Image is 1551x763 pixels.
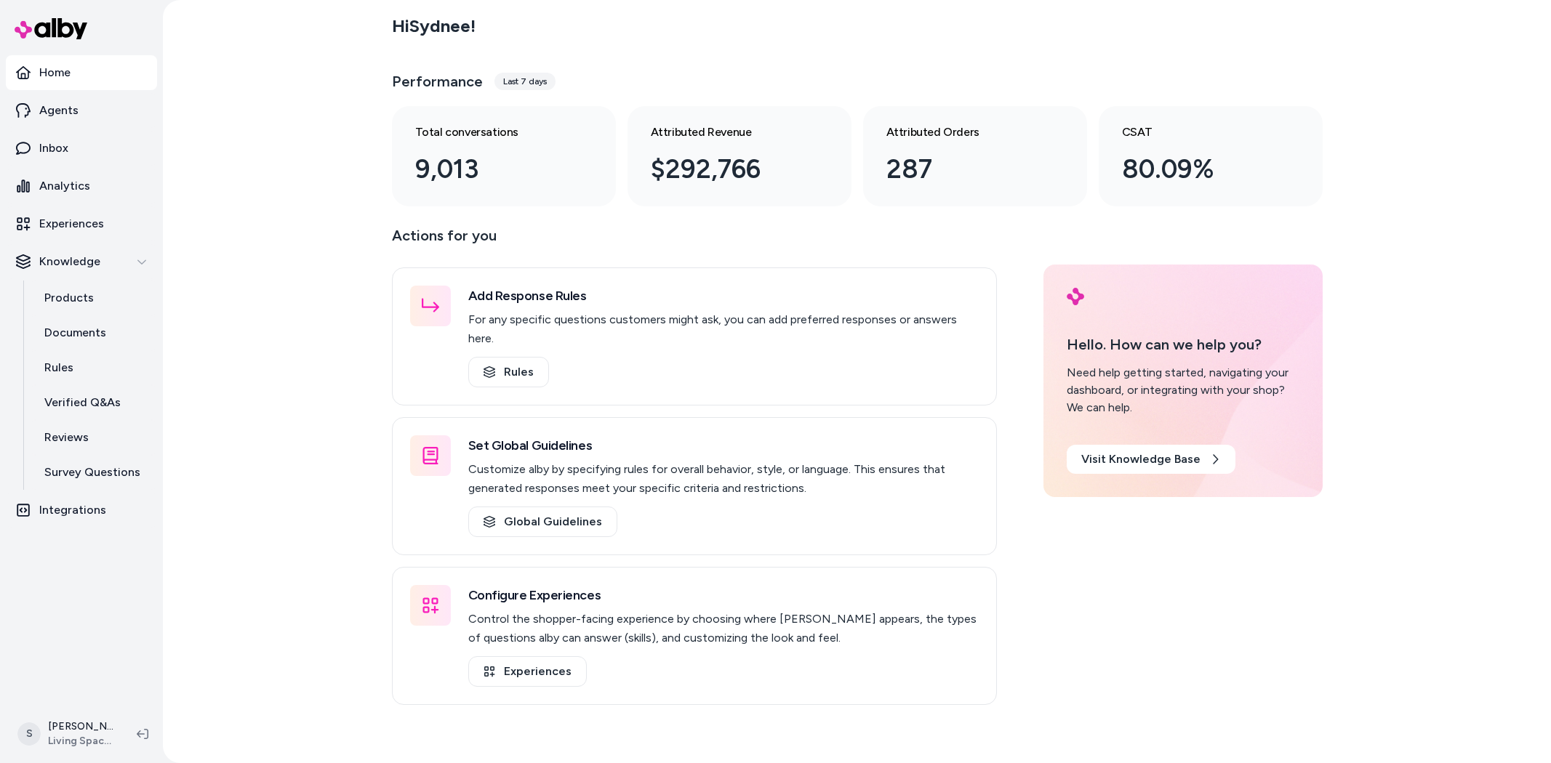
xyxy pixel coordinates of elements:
p: Verified Q&As [44,394,121,411]
p: Products [44,289,94,307]
a: CSAT 80.09% [1099,106,1323,206]
a: Agents [6,93,157,128]
a: Rules [468,357,549,387]
h3: Configure Experiences [468,585,979,605]
a: Total conversations 9,013 [392,106,616,206]
a: Inbox [6,131,157,166]
h3: Set Global Guidelines [468,435,979,456]
p: Documents [44,324,106,342]
div: 9,013 [415,150,569,189]
a: Verified Q&As [30,385,157,420]
a: Analytics [6,169,157,203]
a: Products [30,280,157,315]
h3: Total conversations [415,124,569,141]
div: 80.09% [1122,150,1276,189]
div: 287 [886,150,1041,189]
div: Need help getting started, navigating your dashboard, or integrating with your shop? We can help. [1067,364,1299,416]
p: Hello. How can we help you? [1067,334,1299,355]
h3: CSAT [1122,124,1276,141]
p: Inbox [39,140,68,157]
a: Home [6,55,157,90]
button: Knowledge [6,244,157,279]
a: Documents [30,315,157,350]
h3: Add Response Rules [468,286,979,306]
img: alby Logo [1067,288,1084,305]
p: For any specific questions customers might ask, you can add preferred responses or answers here. [468,310,979,348]
h3: Attributed Orders [886,124,1041,141]
p: Analytics [39,177,90,195]
button: S[PERSON_NAME]Living Spaces [9,711,125,757]
p: [PERSON_NAME] [48,719,113,734]
p: Reviews [44,429,89,446]
p: Control the shopper-facing experience by choosing where [PERSON_NAME] appears, the types of quest... [468,610,979,647]
span: S [17,722,41,746]
a: Survey Questions [30,455,157,490]
p: Experiences [39,215,104,233]
h3: Attributed Revenue [651,124,805,141]
a: Global Guidelines [468,506,617,537]
a: Integrations [6,493,157,528]
a: Experiences [468,656,587,687]
h3: Performance [392,71,483,92]
a: Experiences [6,206,157,241]
a: Visit Knowledge Base [1067,445,1235,474]
span: Living Spaces [48,734,113,748]
a: Attributed Orders 287 [863,106,1087,206]
a: Rules [30,350,157,385]
h2: Hi Sydnee ! [392,15,476,37]
p: Rules [44,359,73,376]
p: Agents [39,102,79,119]
a: Attributed Revenue $292,766 [628,106,851,206]
p: Knowledge [39,253,100,270]
img: alby Logo [15,18,87,39]
a: Reviews [30,420,157,455]
div: $292,766 [651,150,805,189]
p: Survey Questions [44,464,140,481]
p: Home [39,64,71,81]
div: Last 7 days [494,73,556,90]
p: Integrations [39,501,106,519]
p: Customize alby by specifying rules for overall behavior, style, or language. This ensures that ge... [468,460,979,498]
p: Actions for you [392,224,997,259]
